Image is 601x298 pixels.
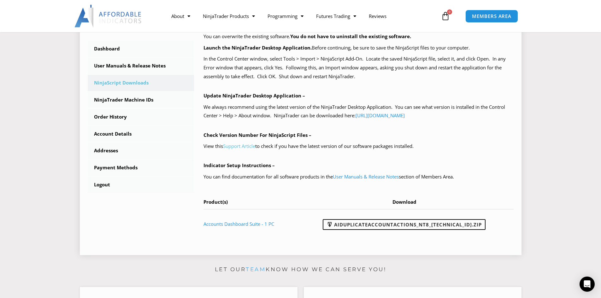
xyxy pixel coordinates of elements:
[88,92,194,108] a: NinjaTrader Machine IDs
[203,199,228,205] span: Product(s)
[261,9,310,23] a: Programming
[74,5,142,27] img: LogoAI | Affordable Indicators – NinjaTrader
[356,112,405,119] a: [URL][DOMAIN_NAME]
[197,9,261,23] a: NinjaTrader Products
[88,41,194,193] nav: Account pages
[465,10,518,23] a: MEMBERS AREA
[362,9,393,23] a: Reviews
[88,177,194,193] a: Logout
[472,14,511,19] span: MEMBERS AREA
[88,126,194,142] a: Account Details
[447,9,452,15] span: 0
[88,109,194,125] a: Order History
[88,41,194,57] a: Dashboard
[203,142,514,151] p: View this to check if you have the latest version of our software packages installed.
[333,173,399,180] a: User Manuals & Release Notes
[323,219,486,230] a: AIDuplicateAccountActions_NT8_[TECHNICAL_ID].zip
[165,9,197,23] a: About
[310,9,362,23] a: Futures Trading
[203,132,311,138] b: Check Version Number For NinjaScript Files –
[203,44,514,52] p: Before continuing, be sure to save the NinjaScript files to your computer.
[290,33,411,39] b: You do not have to uninstall the existing software.
[580,277,595,292] div: Open Intercom Messenger
[165,9,439,23] nav: Menu
[203,55,514,81] p: In the Control Center window, select Tools > Import > NinjaScript Add-On. Locate the saved NinjaS...
[203,172,514,181] p: You can find documentation for all software products in the section of Members Area.
[203,162,275,168] b: Indicator Setup Instructions –
[203,32,514,41] p: You can overwrite the existing software.
[88,58,194,74] a: User Manuals & Release Notes
[246,266,266,272] a: team
[88,160,194,176] a: Payment Methods
[88,75,194,91] a: NinjaScript Downloads
[203,44,312,51] b: Launch the NinjaTrader Desktop Application.
[88,143,194,159] a: Addresses
[223,143,255,149] a: Support Article
[432,7,459,25] a: 0
[203,103,514,120] p: We always recommend using the latest version of the NinjaTrader Desktop Application. You can see ...
[392,199,416,205] span: Download
[80,265,521,275] p: Let our know how we can serve you!
[203,92,305,99] b: Update NinjaTrader Desktop Application –
[203,221,274,227] a: Accounts Dashboard Suite - 1 PC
